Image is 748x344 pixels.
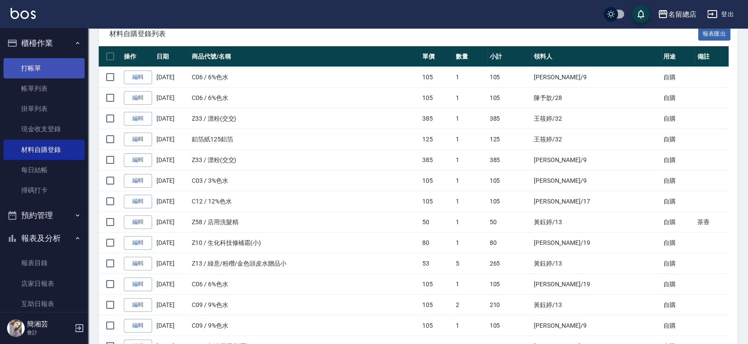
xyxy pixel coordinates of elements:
button: 報表及分析 [4,227,85,250]
td: 自購 [661,233,695,253]
td: 50 [420,212,454,233]
td: 2 [454,295,487,315]
td: 自購 [661,108,695,129]
td: 105 [488,67,532,88]
td: 385 [488,108,532,129]
td: 自購 [661,129,695,150]
td: [DATE] [154,108,190,129]
p: 會計 [27,329,72,337]
th: 用途 [661,46,695,67]
a: 報表匯出 [698,29,731,37]
button: 報表匯出 [698,27,731,41]
a: 打帳單 [4,58,85,78]
td: 105 [420,274,454,295]
button: 櫃檯作業 [4,32,85,55]
td: 1 [454,170,487,191]
td: C09 / 9%色水 [190,295,420,315]
a: 現金收支登錄 [4,119,85,139]
td: 陳予歆 /28 [532,88,661,108]
td: 1 [454,191,487,212]
td: 105 [488,274,532,295]
td: 黃鈺婷 /13 [532,295,661,315]
td: 黃鈺婷 /13 [532,253,661,274]
td: [DATE] [154,253,190,274]
td: 1 [454,212,487,233]
td: 80 [420,233,454,253]
td: 王筱婷 /32 [532,129,661,150]
th: 操作 [122,46,154,67]
td: 5 [454,253,487,274]
td: [DATE] [154,315,190,336]
button: save [632,5,650,23]
td: [PERSON_NAME] /9 [532,150,661,170]
td: 125 [420,129,454,150]
td: [DATE] [154,191,190,212]
td: 鋁箔紙125鋁箔 [190,129,420,150]
td: 105 [420,315,454,336]
td: C12 / 12%色水 [190,191,420,212]
td: 自購 [661,315,695,336]
h5: 簡湘芸 [27,320,72,329]
a: 編輯 [124,133,152,146]
a: 編輯 [124,215,152,229]
td: [DATE] [154,67,190,88]
td: Z33 / 漂粉(交交) [190,150,420,170]
td: C09 / 9%色水 [190,315,420,336]
td: 自購 [661,67,695,88]
a: 編輯 [124,298,152,312]
th: 單價 [420,46,454,67]
td: C06 / 6%色水 [190,88,420,108]
a: 編輯 [124,174,152,188]
td: 105 [420,191,454,212]
td: Z33 / 漂粉(交交) [190,108,420,129]
a: 編輯 [124,319,152,333]
td: [DATE] [154,274,190,295]
th: 商品代號/名稱 [190,46,420,67]
td: Z13 / 綠意/粉穳/金色頭皮水贈品小 [190,253,420,274]
td: 210 [488,295,532,315]
td: 385 [420,108,454,129]
a: 編輯 [124,112,152,126]
td: 50 [488,212,532,233]
td: [PERSON_NAME] /9 [532,170,661,191]
td: 自購 [661,253,695,274]
a: 編輯 [124,277,152,291]
a: 掛單列表 [4,99,85,119]
td: 125 [488,129,532,150]
td: 自購 [661,212,695,233]
a: 編輯 [124,257,152,270]
span: 材料自購登錄列表 [109,30,698,38]
a: 店家日報表 [4,274,85,294]
button: 登出 [703,6,737,22]
td: 1 [454,315,487,336]
td: 105 [420,67,454,88]
a: 材料自購登錄 [4,140,85,160]
td: 自購 [661,274,695,295]
td: 105 [488,191,532,212]
td: 385 [420,150,454,170]
td: 105 [420,170,454,191]
td: [DATE] [154,233,190,253]
td: 1 [454,233,487,253]
td: 1 [454,150,487,170]
td: [DATE] [154,212,190,233]
td: 1 [454,129,487,150]
td: [PERSON_NAME] /9 [532,315,661,336]
th: 備註 [695,46,728,67]
td: [DATE] [154,150,190,170]
td: 1 [454,274,487,295]
img: Person [7,319,25,337]
td: 茶香 [695,212,728,233]
button: 預約管理 [4,204,85,227]
button: 名留總店 [654,5,700,23]
td: [PERSON_NAME] /19 [532,274,661,295]
a: 編輯 [124,236,152,250]
a: 編輯 [124,70,152,84]
td: [DATE] [154,295,190,315]
td: 105 [420,88,454,108]
td: 265 [488,253,532,274]
td: 黃鈺婷 /13 [532,212,661,233]
td: [DATE] [154,129,190,150]
th: 數量 [454,46,487,67]
a: 編輯 [124,195,152,208]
